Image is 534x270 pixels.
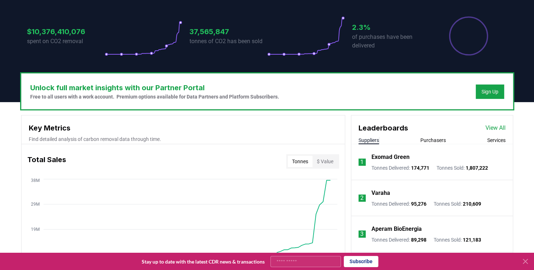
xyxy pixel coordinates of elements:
[437,164,488,171] p: Tonnes Sold :
[463,237,481,243] span: 121,183
[371,225,422,233] a: Aperam BioEnergia
[476,84,504,99] button: Sign Up
[359,137,379,144] button: Suppliers
[434,200,481,207] p: Tonnes Sold :
[352,33,430,50] p: of purchases have been delivered
[411,165,429,171] span: 174,771
[481,88,498,95] a: Sign Up
[30,93,279,100] p: Free to all users with a work account. Premium options available for Data Partners and Platform S...
[29,136,338,143] p: Find detailed analysis of carbon removal data through time.
[29,252,39,257] tspan: 9.5M
[371,164,429,171] p: Tonnes Delivered :
[27,37,105,46] p: spent on CO2 removal
[448,16,489,56] div: Percentage of sales delivered
[463,201,481,207] span: 210,609
[371,153,410,161] a: Exomad Green
[485,124,506,132] a: View All
[312,156,338,167] button: $ Value
[371,189,390,197] a: Varaha
[420,137,446,144] button: Purchasers
[359,123,408,133] h3: Leaderboards
[360,158,364,166] p: 1
[31,227,39,232] tspan: 19M
[31,178,39,183] tspan: 38M
[466,165,488,171] span: 1,807,222
[190,26,267,37] h3: 37,565,847
[288,156,312,167] button: Tonnes
[360,194,364,202] p: 2
[411,237,426,243] span: 89,298
[27,26,105,37] h3: $10,376,410,076
[487,137,506,144] button: Services
[27,154,66,169] h3: Total Sales
[360,230,364,238] p: 3
[29,123,338,133] h3: Key Metrics
[434,236,481,243] p: Tonnes Sold :
[352,22,430,33] h3: 2.3%
[31,202,39,207] tspan: 29M
[371,236,426,243] p: Tonnes Delivered :
[190,37,267,46] p: tonnes of CO2 has been sold
[371,200,426,207] p: Tonnes Delivered :
[411,201,426,207] span: 95,276
[30,82,279,93] h3: Unlock full market insights with our Partner Portal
